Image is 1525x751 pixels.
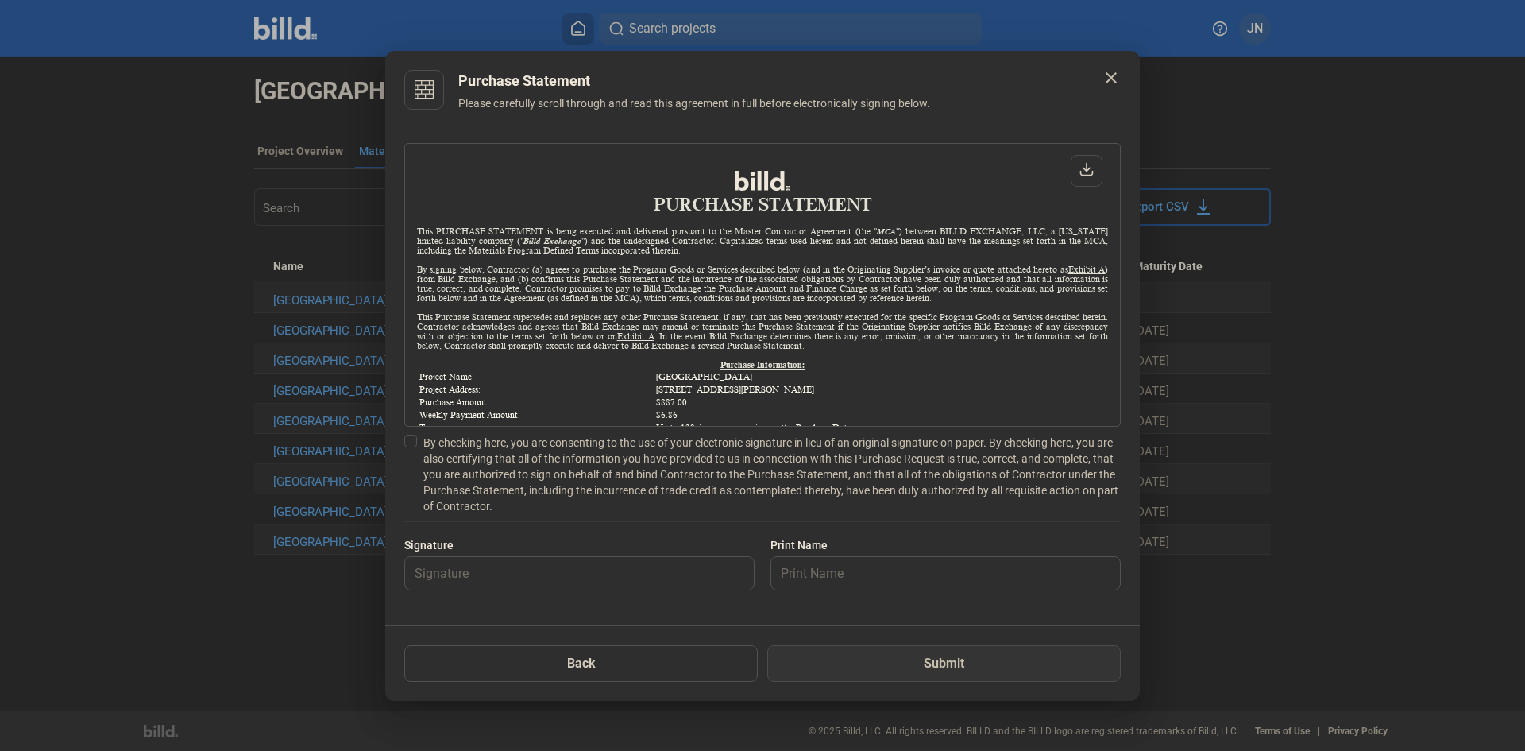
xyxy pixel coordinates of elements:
td: [GEOGRAPHIC_DATA] [655,371,1106,382]
td: Project Name: [419,371,654,382]
td: Purchase Amount: [419,397,654,408]
button: Submit [767,645,1121,682]
i: Billd Exchange [523,236,581,246]
td: Up to 120 days, commencing on the Purchase Date [655,422,1106,433]
u: Exhibit A [1068,265,1105,274]
div: This Purchase Statement supersedes and replaces any other Purchase Statement, if any, that has be... [417,312,1108,350]
input: Print Name [771,557,1102,590]
input: Signature [405,557,736,590]
td: $6.86 [655,409,1106,420]
u: Purchase Information: [720,360,805,370]
div: This PURCHASE STATEMENT is being executed and delivered pursuant to the Master Contractor Agreeme... [417,226,1108,255]
div: Signature [404,537,755,553]
button: Back [404,645,758,682]
td: Term: [419,422,654,433]
td: Weekly Payment Amount: [419,409,654,420]
div: Please carefully scroll through and read this agreement in full before electronically signing below. [458,95,1121,130]
td: Project Address: [419,384,654,395]
td: [STREET_ADDRESS][PERSON_NAME] [655,384,1106,395]
mat-icon: close [1102,68,1121,87]
div: By signing below, Contractor (a) agrees to purchase the Program Goods or Services described below... [417,265,1108,303]
span: By checking here, you are consenting to the use of your electronic signature in lieu of an origin... [423,435,1121,514]
u: Exhibit A [617,331,654,341]
td: $887.00 [655,397,1106,408]
div: Purchase Statement [458,70,1121,92]
h1: PURCHASE STATEMENT [417,171,1108,215]
i: MCA [877,226,896,236]
div: Print Name [770,537,1121,553]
